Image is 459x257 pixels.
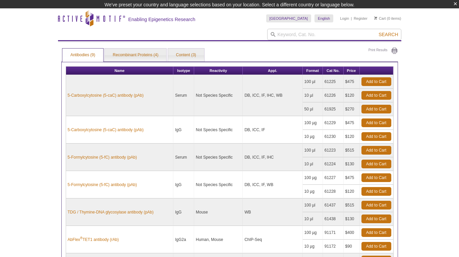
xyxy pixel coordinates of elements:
td: 100 µg [303,226,323,240]
a: Add to Cart [361,173,391,182]
td: Human, Mouse [194,226,243,253]
td: DB, ICC, IF, IHC [243,144,302,171]
a: TDG / Thymine-DNA glycosylase antibody (pAb) [68,209,154,215]
a: Add to Cart [361,215,391,223]
td: $475 [344,171,360,185]
th: Format [303,67,323,75]
td: Not Species Specific [194,171,243,198]
td: 10 µl [303,157,323,171]
td: ChIP-Seq [243,226,302,253]
a: Add to Cart [361,118,391,127]
td: $120 [344,185,360,198]
td: 61230 [323,130,344,144]
th: Reactivity [194,67,243,75]
th: Isotype [173,67,194,75]
a: Cart [374,16,386,21]
a: [GEOGRAPHIC_DATA] [266,14,311,22]
th: Cat No. [323,67,344,75]
a: AbFlex®TET1 antibody (rAb) [68,237,119,243]
a: Add to Cart [361,105,391,113]
td: 100 µg [303,116,323,130]
td: $475 [344,116,360,130]
a: 5-Carboxylcytosine (5-caC) antibody (pAb) [68,92,144,98]
td: $130 [344,212,360,226]
td: 91172 [323,240,344,253]
button: Search [377,31,400,37]
a: 5-Formylcytosine (5-fC) antibody (pAb) [68,182,137,188]
td: 61438 [323,212,344,226]
a: Add to Cart [361,242,391,251]
td: 10 µg [303,130,323,144]
td: WB [243,198,302,226]
td: 61226 [323,89,344,102]
td: 100 µl [303,75,323,89]
td: $90 [344,240,360,253]
li: (0 items) [374,14,401,22]
td: Not Species Specific [194,75,243,116]
input: Keyword, Cat. No. [267,29,401,40]
a: 5-Formylcytosine (5-fC) antibody (pAb) [68,154,137,160]
td: $515 [344,144,360,157]
th: Name [66,67,174,75]
img: Your Cart [374,16,377,20]
a: Add to Cart [361,77,391,86]
td: IgG [173,198,194,226]
td: 50 µl [303,102,323,116]
td: DB, ICC, IF, IHC, WB [243,75,302,116]
td: $270 [344,102,360,116]
td: $130 [344,157,360,171]
td: IgG [173,171,194,198]
td: $120 [344,89,360,102]
td: 10 µg [303,240,323,253]
td: IgG [173,116,194,144]
a: Add to Cart [361,228,391,237]
a: Register [354,16,367,21]
td: DB, ICC, IF [243,116,302,144]
td: $475 [344,75,360,89]
a: 5-Carboxylcytosine (5-caC) antibody (pAb) [68,127,144,133]
td: 10 µg [303,185,323,198]
td: 10 µl [303,89,323,102]
a: Add to Cart [361,160,391,168]
td: Serum [173,75,194,116]
a: Add to Cart [361,91,391,100]
a: Content (3) [168,49,204,62]
td: 61227 [323,171,344,185]
td: $515 [344,198,360,212]
td: Serum [173,144,194,171]
td: Mouse [194,198,243,226]
a: Add to Cart [361,201,391,209]
sup: ® [80,236,82,240]
td: 61228 [323,185,344,198]
td: 61223 [323,144,344,157]
td: 100 µl [303,198,323,212]
td: 100 µl [303,144,323,157]
a: Add to Cart [361,146,391,155]
td: 61225 [323,75,344,89]
td: $120 [344,130,360,144]
td: Not Species Specific [194,116,243,144]
li: | [351,14,352,22]
td: $400 [344,226,360,240]
a: Add to Cart [361,187,391,196]
a: Recombinant Proteins (4) [105,49,166,62]
td: DB, ICC, IF, WB [243,171,302,198]
th: Appl. [243,67,302,75]
h2: Enabling Epigenetics Research [128,16,195,22]
td: 61437 [323,198,344,212]
td: 10 µl [303,212,323,226]
a: Antibodies (9) [62,49,103,62]
td: 61229 [323,116,344,130]
td: 100 µg [303,171,323,185]
td: IgG2a [173,226,194,253]
td: 61224 [323,157,344,171]
a: Login [340,16,349,21]
td: 61925 [323,102,344,116]
a: Add to Cart [361,132,391,141]
td: Not Species Specific [194,144,243,171]
th: Price [344,67,360,75]
td: 91171 [323,226,344,240]
a: English [314,14,333,22]
span: Search [379,32,398,37]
